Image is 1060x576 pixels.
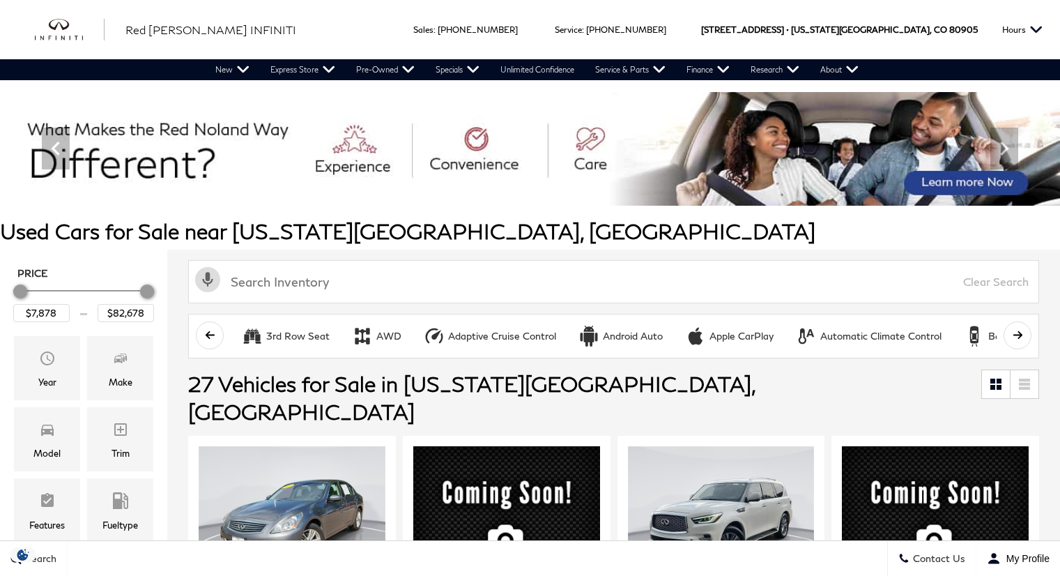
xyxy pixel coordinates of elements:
div: Features [29,517,65,533]
a: New [205,59,260,80]
span: Go to slide 2 [514,180,528,194]
div: Adaptive Cruise Control [448,330,556,342]
div: Model [33,446,61,461]
a: Service & Parts [585,59,676,80]
a: [STREET_ADDRESS] • [US_STATE][GEOGRAPHIC_DATA], CO 80905 [701,24,978,35]
div: 3rd Row Seat [266,330,330,342]
div: Fueltype [102,517,138,533]
div: TrimTrim [87,407,153,471]
a: About [810,59,869,80]
button: Apple CarPlayApple CarPlay [677,321,781,351]
img: Opt-Out Icon [7,547,39,562]
div: AWD [376,330,401,342]
span: My Profile [1001,553,1050,564]
a: Pre-Owned [346,59,425,80]
div: Make [109,374,132,390]
div: Year [38,374,56,390]
section: Click to Open Cookie Consent Modal [7,547,39,562]
div: Apple CarPlay [709,330,774,342]
div: Trim [112,446,130,461]
img: INFINITI [35,19,105,41]
button: Android AutoAndroid Auto [571,321,670,351]
span: : [433,24,436,35]
div: Adaptive Cruise Control [424,326,445,347]
span: Make [112,347,129,374]
span: Fueltype [112,489,129,517]
button: 3rd Row Seat3rd Row Seat [234,321,337,351]
span: Service [555,24,582,35]
span: : [582,24,584,35]
span: Go to slide 4 [553,180,567,194]
span: Red [PERSON_NAME] INFINITI [125,23,296,36]
div: Backup Camera [964,326,985,347]
div: Android Auto [578,326,599,347]
input: Maximum [98,304,154,322]
div: FeaturesFeatures [14,478,80,543]
div: Backup Camera [988,330,1060,342]
button: scroll right [1004,321,1031,349]
svg: Click to toggle on voice search [195,267,220,292]
span: Trim [112,418,129,446]
button: Open user profile menu [976,541,1060,576]
a: Finance [676,59,740,80]
div: 3rd Row Seat [242,326,263,347]
h5: Price [17,267,150,280]
button: AWDAWD [344,321,409,351]
a: infiniti [35,19,105,41]
a: Express Store [260,59,346,80]
span: Go to slide 1 [494,180,508,194]
span: Contact Us [909,553,965,565]
span: Model [39,418,56,446]
input: Search Inventory [188,260,1039,303]
button: Adaptive Cruise ControlAdaptive Cruise Control [416,321,564,351]
div: ModelModel [14,407,80,471]
div: FueltypeFueltype [87,478,153,543]
span: Go to slide 3 [533,180,547,194]
a: Specials [425,59,490,80]
input: Minimum [13,304,70,322]
a: [PHONE_NUMBER] [586,24,666,35]
button: Automatic Climate ControlAutomatic Climate Control [788,321,949,351]
span: Year [39,347,56,374]
a: [PHONE_NUMBER] [438,24,518,35]
a: Unlimited Confidence [490,59,585,80]
div: Android Auto [603,330,663,342]
div: Minimum Price [13,285,27,298]
a: Research [740,59,810,80]
div: Automatic Climate Control [796,326,817,347]
span: Search [22,553,56,565]
button: scroll left [196,321,224,349]
div: YearYear [14,336,80,400]
div: Next [990,128,1018,169]
div: AWD [352,326,373,347]
span: 27 Vehicles for Sale in [US_STATE][GEOGRAPHIC_DATA], [GEOGRAPHIC_DATA] [188,371,755,424]
div: Automatic Climate Control [820,330,942,342]
div: MakeMake [87,336,153,400]
div: Price [13,280,154,322]
span: Features [39,489,56,517]
div: Maximum Price [140,285,154,298]
div: Previous [42,128,70,169]
div: Apple CarPlay [685,326,706,347]
span: Sales [413,24,433,35]
nav: Main Navigation [205,59,869,80]
a: Red [PERSON_NAME] INFINITI [125,22,296,38]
